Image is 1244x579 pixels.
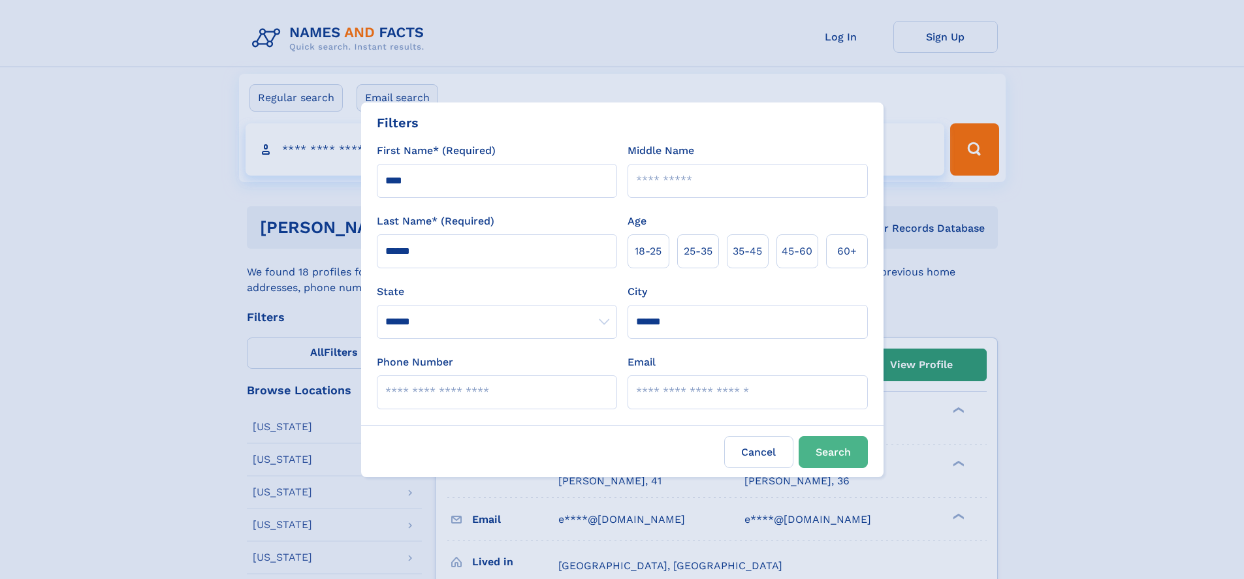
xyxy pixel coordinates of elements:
[377,213,494,229] label: Last Name* (Required)
[724,436,793,468] label: Cancel
[799,436,868,468] button: Search
[782,243,812,259] span: 45‑60
[377,284,617,300] label: State
[628,213,646,229] label: Age
[377,113,419,133] div: Filters
[628,354,656,370] label: Email
[628,143,694,159] label: Middle Name
[837,243,857,259] span: 60+
[635,243,662,259] span: 18‑25
[377,354,453,370] label: Phone Number
[684,243,712,259] span: 25‑35
[733,243,762,259] span: 35‑45
[628,284,647,300] label: City
[377,143,496,159] label: First Name* (Required)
